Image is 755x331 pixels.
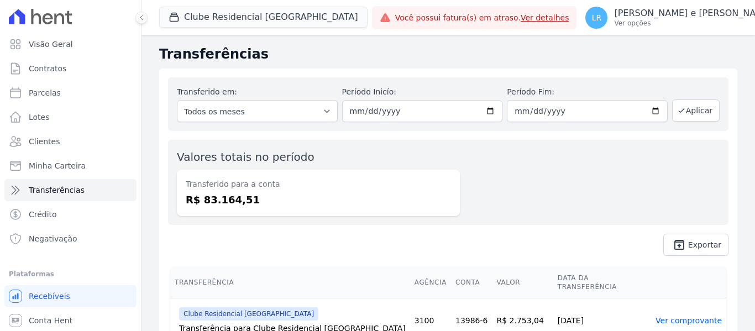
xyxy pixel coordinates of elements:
a: Crédito [4,203,137,225]
span: Crédito [29,209,57,220]
label: Período Inicío: [342,86,503,98]
a: Visão Geral [4,33,137,55]
span: Clientes [29,136,60,147]
a: Clientes [4,130,137,153]
th: Transferência [170,267,410,298]
span: Negativação [29,233,77,244]
a: Transferências [4,179,137,201]
a: Minha Carteira [4,155,137,177]
dd: R$ 83.164,51 [186,192,451,207]
a: Negativação [4,228,137,250]
span: Recebíveis [29,291,70,302]
span: Conta Hent [29,315,72,326]
a: Lotes [4,106,137,128]
a: Parcelas [4,82,137,104]
i: unarchive [673,238,686,251]
label: Transferido em: [177,87,237,96]
span: Clube Residencial [GEOGRAPHIC_DATA] [179,307,318,321]
a: Ver comprovante [656,316,722,325]
div: Plataformas [9,267,132,281]
span: Minha Carteira [29,160,86,171]
span: Lotes [29,112,50,123]
a: Ver detalhes [521,13,569,22]
dt: Transferido para a conta [186,178,451,190]
th: Valor [492,267,553,298]
label: Valores totais no período [177,150,314,164]
span: Você possui fatura(s) em atraso. [395,12,569,24]
span: Visão Geral [29,39,73,50]
th: Agência [410,267,451,298]
a: Recebíveis [4,285,137,307]
th: Data da Transferência [553,267,651,298]
span: Contratos [29,63,66,74]
a: unarchive Exportar [663,234,728,256]
button: Clube Residencial [GEOGRAPHIC_DATA] [159,7,368,28]
h2: Transferências [159,44,737,64]
th: Conta [451,267,492,298]
span: Parcelas [29,87,61,98]
span: Transferências [29,185,85,196]
span: LR [592,14,602,22]
label: Período Fim: [507,86,668,98]
button: Aplicar [672,99,720,122]
span: Exportar [688,241,721,248]
a: Contratos [4,57,137,80]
